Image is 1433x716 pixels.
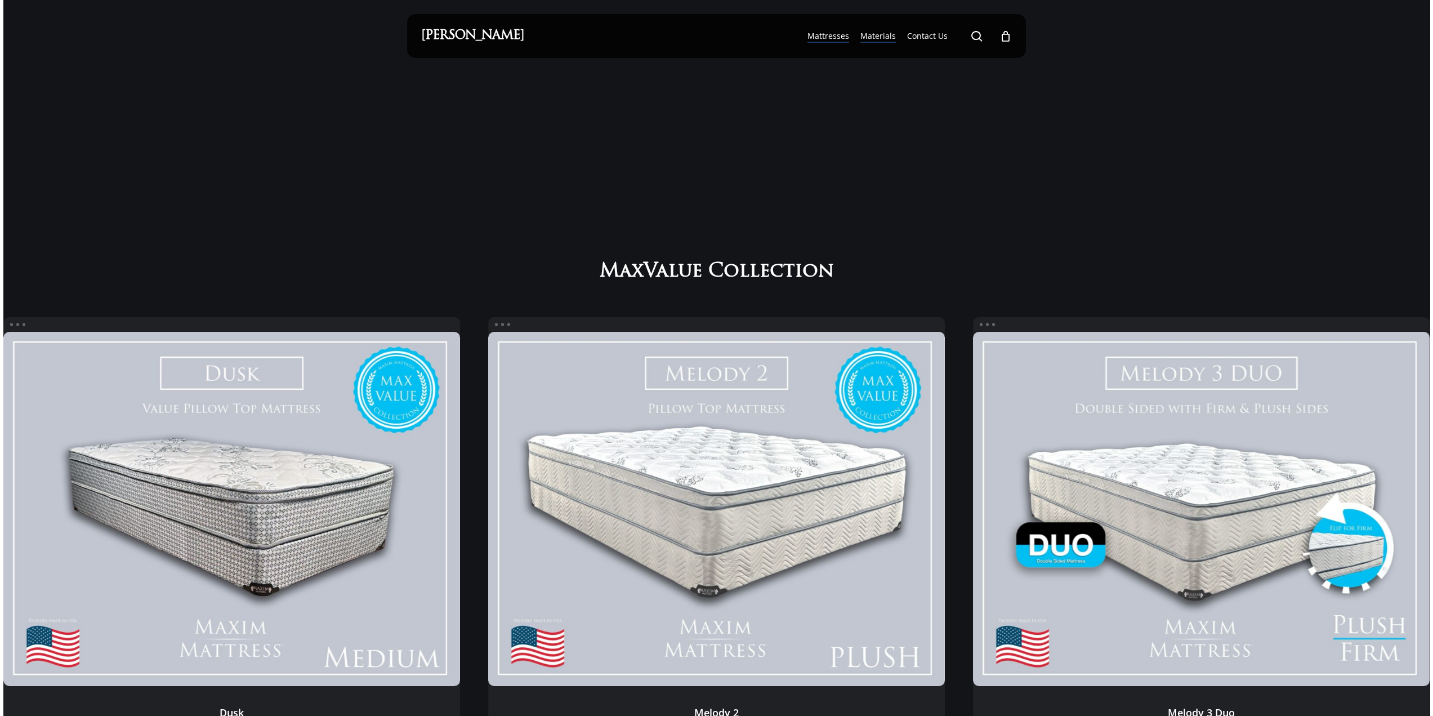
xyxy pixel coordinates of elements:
[708,261,834,284] span: Collection
[807,30,849,42] a: Mattresses
[860,30,896,41] span: Materials
[600,261,702,284] span: MaxValue
[860,30,896,42] a: Materials
[802,14,1012,58] nav: Main Menu
[907,30,948,42] a: Contact Us
[907,30,948,41] span: Contact Us
[594,259,839,283] h2: MaxValue Collection
[807,30,849,41] span: Mattresses
[421,30,524,42] a: [PERSON_NAME]
[999,30,1012,42] a: Cart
